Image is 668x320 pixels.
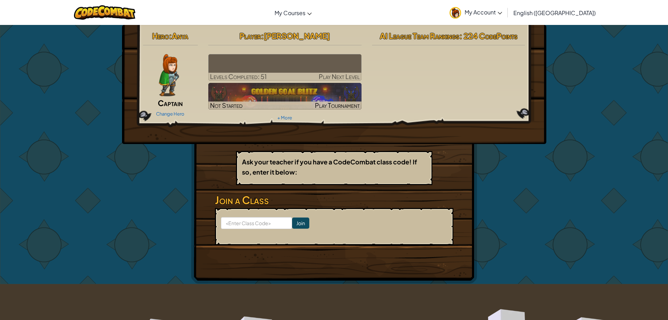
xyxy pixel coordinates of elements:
[275,9,305,17] span: My Courses
[510,3,599,22] a: English ([GEOGRAPHIC_DATA])
[264,31,330,41] span: [PERSON_NAME]
[156,111,184,117] a: Change Hero
[152,31,169,41] span: Hero
[459,31,518,41] span: : 224 CodePoints
[261,31,264,41] span: :
[159,54,179,96] img: captain-pose.png
[242,158,417,176] b: Ask your teacher if you have a CodeCombat class code! If so, enter it below:
[215,192,453,208] h3: Join a Class
[169,31,172,41] span: :
[319,72,360,80] span: Play Next Level
[208,54,362,81] a: Play Next Level
[208,83,362,110] img: Golden Goal
[292,217,309,229] input: Join
[172,31,188,41] span: Anya
[513,9,596,17] span: English ([GEOGRAPHIC_DATA])
[277,115,292,120] a: + More
[450,7,461,19] img: avatar
[465,8,502,16] span: My Account
[210,72,267,80] span: Levels Completed: 51
[221,217,292,229] input: <Enter Class Code>
[380,31,459,41] span: AI League Team Rankings
[210,101,243,109] span: Not Started
[208,83,362,110] a: Not StartedPlay Tournament
[74,5,135,20] img: CodeCombat logo
[158,98,183,108] span: Captain
[239,31,261,41] span: Player
[315,101,360,109] span: Play Tournament
[446,1,506,24] a: My Account
[271,3,315,22] a: My Courses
